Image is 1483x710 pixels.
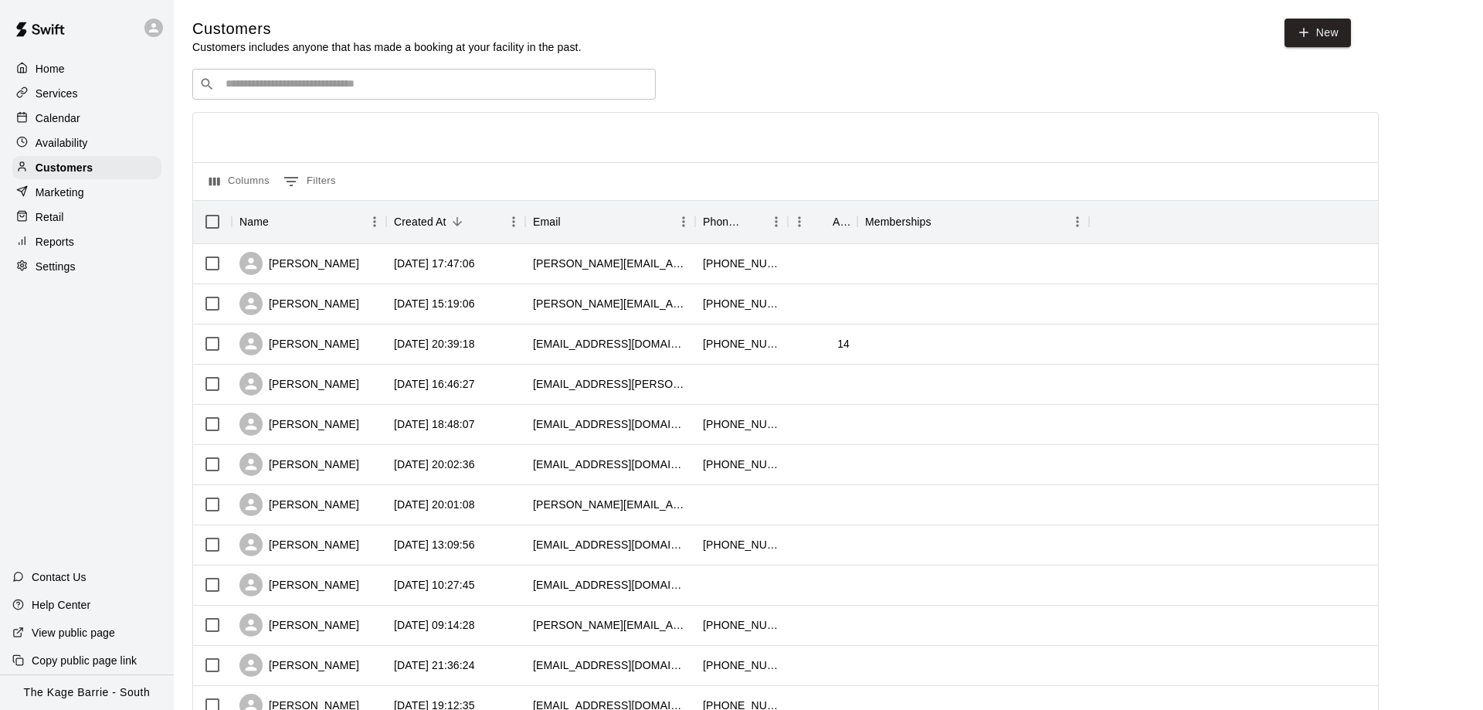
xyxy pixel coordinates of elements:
p: Calendar [36,110,80,126]
p: Availability [36,135,88,151]
div: nicole.m.abbott0@gmail.com [533,256,687,271]
div: +16476712020 [703,416,780,432]
div: Age [788,200,857,243]
div: +14165628970 [703,657,780,673]
p: Help Center [32,597,90,613]
div: [PERSON_NAME] [239,493,359,516]
button: Menu [363,210,386,233]
div: peter.csizmadia@icloud.com [533,296,687,311]
div: [PERSON_NAME] [239,654,359,677]
div: [PERSON_NAME] [239,533,359,556]
a: Settings [12,255,161,278]
div: +19057581676 [703,537,780,552]
div: 2025-09-16 15:19:06 [394,296,475,311]
p: Reports [36,234,74,250]
div: 2025-09-10 20:02:36 [394,457,475,472]
p: Retail [36,209,64,225]
div: pcalaminici@hotmail.com [533,657,687,673]
button: Sort [811,211,833,233]
div: Search customers by name or email [192,69,656,100]
div: 2025-09-15 16:46:27 [394,376,475,392]
div: Created At [394,200,446,243]
div: 14 [837,336,850,352]
div: +17052098497 [703,336,780,352]
div: Email [533,200,561,243]
div: +16472376217 [703,256,780,271]
div: Phone Number [695,200,788,243]
p: Contact Us [32,569,87,585]
div: 2025-09-15 20:39:18 [394,336,475,352]
div: [PERSON_NAME] [239,252,359,275]
div: Phone Number [703,200,743,243]
div: 2025-09-08 13:09:56 [394,537,475,552]
div: Memberships [857,200,1089,243]
p: Copy public page link [32,653,137,668]
button: Sort [446,211,468,233]
p: Customers [36,160,93,175]
div: [PERSON_NAME] [239,332,359,355]
div: lukebennett@live.com [533,577,687,593]
p: Settings [36,259,76,274]
div: [PERSON_NAME] [239,372,359,396]
div: carlchouinard@rogers.com [533,376,687,392]
a: Customers [12,156,161,179]
button: Select columns [205,169,273,194]
div: laura_aitchison@hotmail.com [533,617,687,633]
div: Memberships [865,200,932,243]
a: Retail [12,206,161,229]
div: Created At [386,200,525,243]
button: Menu [502,210,525,233]
p: Customers includes anyone that has made a booking at your facility in the past. [192,39,582,55]
p: Services [36,86,78,101]
div: +17058181152 [703,296,780,311]
div: [PERSON_NAME] [239,453,359,476]
div: 2025-09-07 10:27:45 [394,577,475,593]
button: Menu [1066,210,1089,233]
div: bemister_cecile@hotmail.com [533,537,687,552]
div: connect@laurenmackay.com [533,457,687,472]
p: Home [36,61,65,76]
div: [PERSON_NAME] [239,292,359,315]
button: Menu [765,210,788,233]
div: 2025-09-10 20:01:08 [394,497,475,512]
div: Name [232,200,386,243]
div: michael.jarvis0722@gmail.com [533,497,687,512]
a: New [1284,19,1351,47]
div: [PERSON_NAME] [239,573,359,596]
div: danieltcherniavski@gmail.com [533,416,687,432]
div: 2025-09-17 17:47:06 [394,256,475,271]
button: Sort [743,211,765,233]
p: View public page [32,625,115,640]
div: desrochesvaillancourt1308@outlook.com [533,336,687,352]
button: Sort [932,211,953,233]
div: [PERSON_NAME] [239,413,359,436]
div: Marketing [12,181,161,204]
button: Show filters [280,169,340,194]
a: Availability [12,131,161,155]
a: Home [12,57,161,80]
a: Calendar [12,107,161,130]
button: Sort [561,211,582,233]
button: Menu [672,210,695,233]
button: Sort [269,211,290,233]
p: The Kage Barrie - South [24,685,151,701]
a: Services [12,82,161,105]
p: Marketing [36,185,84,200]
div: 2025-09-02 21:36:24 [394,657,475,673]
div: Email [525,200,695,243]
button: Menu [788,210,811,233]
div: +14033701412 [703,457,780,472]
div: Age [833,200,850,243]
h5: Customers [192,19,582,39]
div: [PERSON_NAME] [239,613,359,637]
a: Reports [12,230,161,253]
div: Name [239,200,269,243]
